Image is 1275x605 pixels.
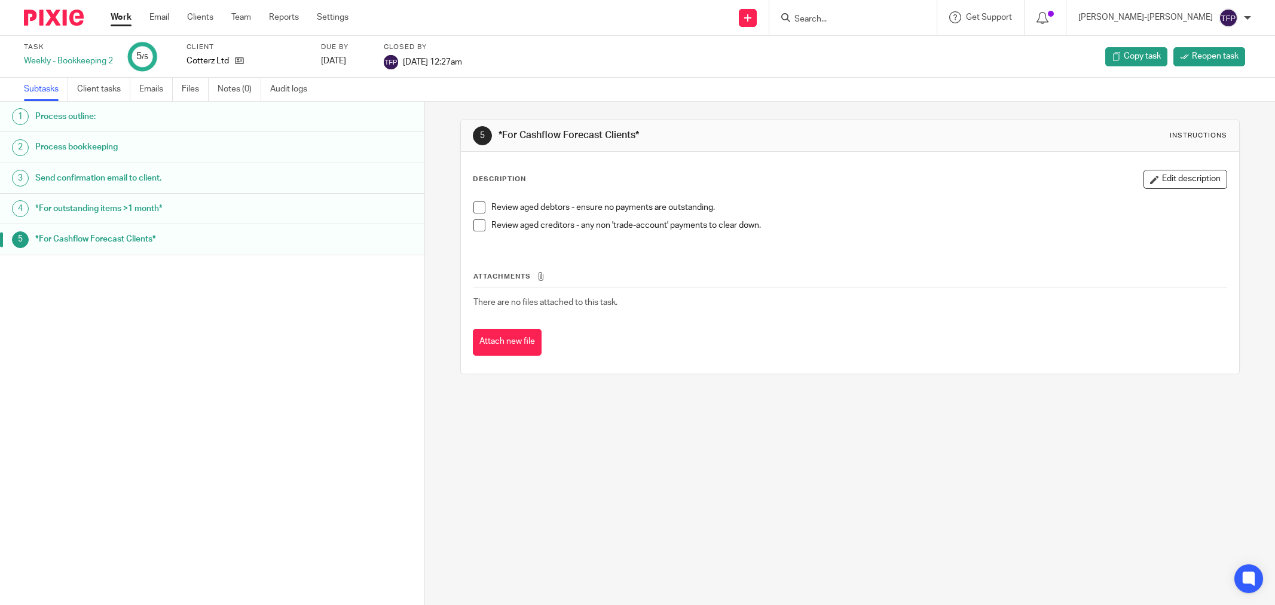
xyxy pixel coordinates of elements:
a: Notes (0) [218,78,261,101]
span: Reopen task [1192,50,1239,62]
h1: Process outline: [35,108,287,126]
a: Client tasks [77,78,130,101]
button: Attach new file [473,329,542,356]
h1: *For outstanding items >1 month* [35,200,287,218]
div: 5 [136,50,148,63]
h1: Process bookkeeping [35,138,287,156]
a: Audit logs [270,78,316,101]
a: Team [231,11,251,23]
h1: *For Cashflow Forecast Clients* [499,129,876,142]
p: [PERSON_NAME]-[PERSON_NAME] [1078,11,1213,23]
a: Work [111,11,132,23]
span: There are no files attached to this task. [473,298,617,307]
label: Task [24,42,113,52]
img: svg%3E [384,55,398,69]
a: Reports [269,11,299,23]
h1: *For Cashflow Forecast Clients* [35,230,287,248]
div: [DATE] [321,55,369,67]
a: Files [182,78,209,101]
p: Cotterz Ltd [186,55,229,67]
div: 2 [12,139,29,156]
div: Instructions [1170,131,1227,140]
span: [DATE] 12:27am [403,57,462,66]
a: Settings [317,11,348,23]
a: Subtasks [24,78,68,101]
div: 1 [12,108,29,125]
button: Edit description [1143,170,1227,189]
img: svg%3E [1219,8,1238,27]
span: Get Support [966,13,1012,22]
span: Copy task [1124,50,1161,62]
div: 3 [12,170,29,187]
a: Reopen task [1173,47,1245,66]
p: Review aged creditors - any non 'trade-account' payments to clear down. [491,219,1227,231]
label: Closed by [384,42,462,52]
a: Copy task [1105,47,1167,66]
div: 5 [12,231,29,248]
div: 4 [12,200,29,217]
a: Clients [187,11,213,23]
small: /5 [142,54,148,60]
div: 5 [473,126,492,145]
h1: Send confirmation email to client. [35,169,287,187]
a: Emails [139,78,173,101]
span: Attachments [473,273,531,280]
label: Due by [321,42,369,52]
p: Description [473,175,526,184]
div: Weekly - Bookkeeping 2 [24,55,113,67]
a: Email [149,11,169,23]
label: Client [186,42,306,52]
img: Pixie [24,10,84,26]
input: Search [793,14,901,25]
p: Review aged debtors - ensure no payments are outstanding. [491,201,1227,213]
